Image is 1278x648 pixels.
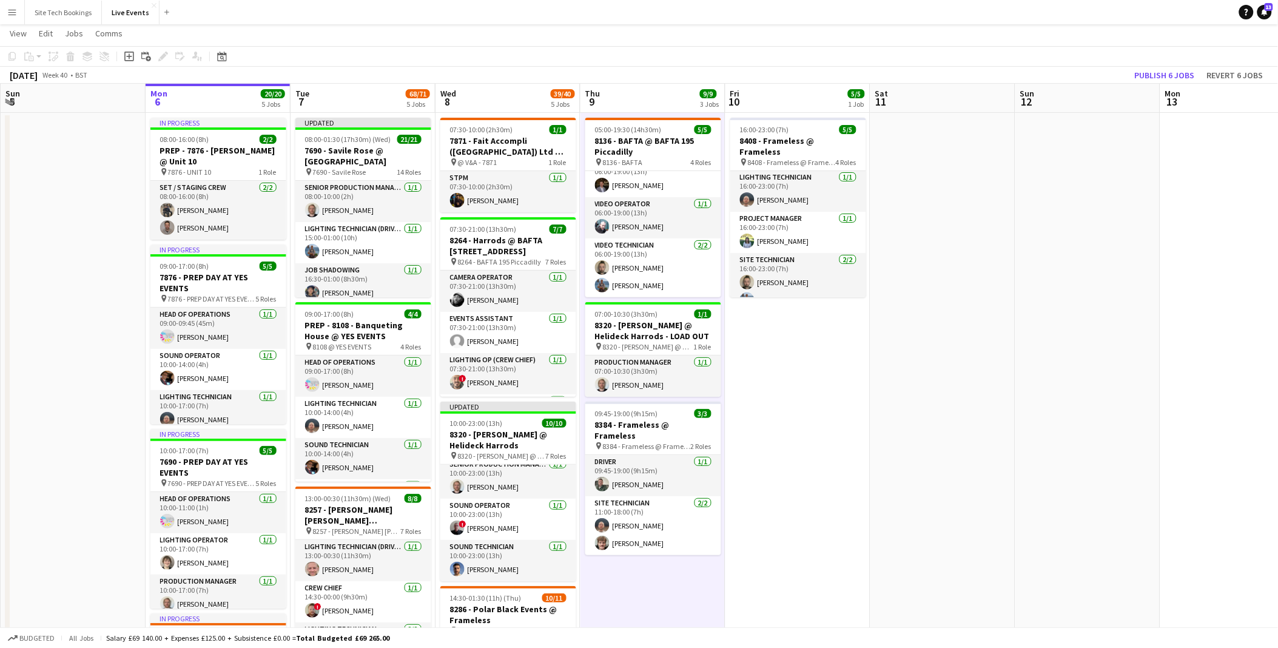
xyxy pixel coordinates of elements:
app-job-card: 09:45-19:00 (9h15m)3/38384 - Frameless @ Frameless 8384 - Frameless @ Frameless2 RolesDriver1/109... [585,402,721,555]
button: Publish 6 jobs [1130,67,1200,83]
app-card-role: Senior Production Manager1/110:00-23:00 (13h)[PERSON_NAME] [440,457,576,499]
span: 8384 - Frameless @ Frameless [603,442,691,451]
span: @ V&A - 7871 [458,158,497,167]
span: 7690 - Savile Rose [313,167,366,177]
span: 5/5 [839,125,856,134]
app-card-role: Video Technician2/206:00-19:00 (13h)[PERSON_NAME][PERSON_NAME] [585,238,721,297]
span: 7876 - PREP DAY AT YES EVENTS [168,294,256,303]
app-card-role: Camera Operator1/107:30-21:00 (13h30m)[PERSON_NAME] [440,271,576,312]
app-card-role: Site Technician2/211:00-18:00 (7h)[PERSON_NAME][PERSON_NAME] [585,496,721,555]
h3: 8384 - Frameless @ Frameless [585,419,721,441]
span: 3/3 [694,409,711,418]
span: 09:45-19:00 (9h15m) [595,409,658,418]
app-card-role: TPM1/1 [295,479,431,521]
h3: 7690 - Savile Rose @ [GEOGRAPHIC_DATA] [295,145,431,167]
app-job-card: 07:00-10:30 (3h30m)1/18320 - [PERSON_NAME] @ Helideck Harrods - LOAD OUT 8320 - [PERSON_NAME] @ H... [585,302,721,397]
a: View [5,25,32,41]
span: 68/71 [406,89,430,98]
span: 10/11 [542,593,567,602]
div: [DATE] [10,69,38,81]
app-card-role: Job Shadowing1/116:30-01:00 (8h30m)[PERSON_NAME] [295,263,431,305]
h3: 7871 - Fait Accompli ([GEOGRAPHIC_DATA]) Ltd @ V&A - LOAD OUT [440,135,576,157]
span: 5/5 [694,125,711,134]
app-card-role: Sound Operator1/110:00-14:00 (4h)[PERSON_NAME] [150,349,286,390]
div: 1 Job [849,100,864,109]
app-job-card: 16:00-23:00 (7h)5/58408 - Frameless @ Frameless 8408 - Frameless @ Frameless4 RolesLighting Techn... [730,118,866,297]
app-card-role: Project Manager1/116:00-23:00 (7h)[PERSON_NAME] [730,212,866,253]
span: 4/4 [405,309,422,319]
span: 8/8 [405,494,422,503]
span: Edit [39,28,53,39]
app-card-role: Lighting Technician1/110:00-17:00 (7h)[PERSON_NAME] [150,390,286,431]
span: Mon [150,88,167,99]
span: Thu [585,88,600,99]
span: 8264 - BAFTA 195 Piccadilly [458,257,542,266]
button: Revert 6 jobs [1202,67,1268,83]
app-job-card: 05:00-19:30 (14h30m)5/58136 - BAFTA @ BAFTA 195 Piccadilly 8136 - BAFTA4 RolesDriver1/105:00-19:3... [585,118,721,297]
span: All jobs [67,633,96,643]
span: 7876 - UNIT 10 [168,167,212,177]
div: In progress [150,245,286,254]
span: Sun [5,88,20,99]
span: 13:00-00:30 (11h30m) (Wed) [305,494,391,503]
app-card-role: Production Coordinator1/1 [440,394,576,436]
span: 7 Roles [546,451,567,461]
h3: 8320 - [PERSON_NAME] @ Helideck Harrods [440,429,576,451]
h3: PREP - 7876 - [PERSON_NAME] @ Unit 10 [150,145,286,167]
app-job-card: 09:00-17:00 (8h)4/4PREP - 8108 - Banqueting House @ YES EVENTS 8108 @ YES EVENTS4 RolesHead of Op... [295,302,431,482]
span: 8257 - [PERSON_NAME] [PERSON_NAME] International @ [GEOGRAPHIC_DATA] [313,527,401,536]
div: 3 Jobs [701,100,719,109]
app-job-card: In progress09:00-17:00 (8h)5/57876 - PREP DAY AT YES EVENTS 7876 - PREP DAY AT YES EVENTS5 RolesH... [150,245,286,424]
span: 6 [149,95,167,109]
span: 4 Roles [401,342,422,351]
app-card-role: STPM1/107:30-10:00 (2h30m)[PERSON_NAME] [440,171,576,212]
span: 5/5 [260,262,277,271]
app-card-role: Production Manager1/110:00-17:00 (7h)[PERSON_NAME] [150,575,286,616]
span: ! [314,603,321,610]
span: 5/5 [848,89,865,98]
span: ! [459,375,466,382]
span: 09:00-17:00 (8h) [160,262,209,271]
div: 5 Jobs [261,100,284,109]
div: 07:30-10:00 (2h30m)1/17871 - Fait Accompli ([GEOGRAPHIC_DATA]) Ltd @ V&A - LOAD OUT @ V&A - 78711... [440,118,576,212]
h3: PREP - 8108 - Banqueting House @ YES EVENTS [295,320,431,342]
span: 2/2 [260,135,277,144]
span: Jobs [65,28,83,39]
app-card-role: Crew Chief1/114:30-00:00 (9h30m)![PERSON_NAME] [295,581,431,623]
div: 5 Jobs [551,100,574,109]
span: Fri [730,88,740,99]
span: 14 Roles [397,167,422,177]
app-card-role: Lighting Technician1/116:00-23:00 (7h)[PERSON_NAME] [730,170,866,212]
span: 8320 - [PERSON_NAME] @ Helideck Harrods - LOAD OUT [603,342,694,351]
app-card-role: Video Operator1/106:00-19:00 (13h)[PERSON_NAME] [585,197,721,238]
span: 9/9 [700,89,717,98]
app-job-card: In progress10:00-17:00 (7h)5/57690 - PREP DAY AT YES EVENTS 7690 - PREP DAY AT YES EVENTS5 RolesH... [150,429,286,609]
app-card-role: Production Manager1/107:00-10:30 (3h30m)[PERSON_NAME] [585,356,721,397]
span: Wed [440,88,456,99]
app-card-role: Lighting Operator1/110:00-17:00 (7h)[PERSON_NAME] [150,533,286,575]
span: 8136 - BAFTA [603,158,643,167]
app-card-role: Sound Operator1/110:00-23:00 (13h)![PERSON_NAME] [440,499,576,540]
span: 1/1 [694,309,711,319]
span: 08:00-16:00 (8h) [160,135,209,144]
app-card-role: Head of Production1/106:00-19:00 (13h)[PERSON_NAME] [585,156,721,197]
div: Updated [295,118,431,127]
span: 39/40 [551,89,575,98]
a: Comms [90,25,127,41]
span: 5 [4,95,20,109]
span: View [10,28,27,39]
div: BST [75,70,87,79]
span: 7 Roles [401,527,422,536]
h3: 8320 - [PERSON_NAME] @ Helideck Harrods - LOAD OUT [585,320,721,342]
span: 10/10 [542,419,567,428]
app-card-role: Senior Production Manager1/108:00-10:00 (2h)[PERSON_NAME] [295,181,431,222]
span: 14:30-01:30 (11h) (Thu) [450,593,522,602]
app-card-role: Head of Operations1/109:00-17:00 (8h)[PERSON_NAME] [295,356,431,397]
app-card-role: Lighting Technician1/110:00-14:00 (4h)[PERSON_NAME] [295,397,431,438]
span: Week 40 [40,70,70,79]
span: 7690 - PREP DAY AT YES EVENTS [168,479,256,488]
